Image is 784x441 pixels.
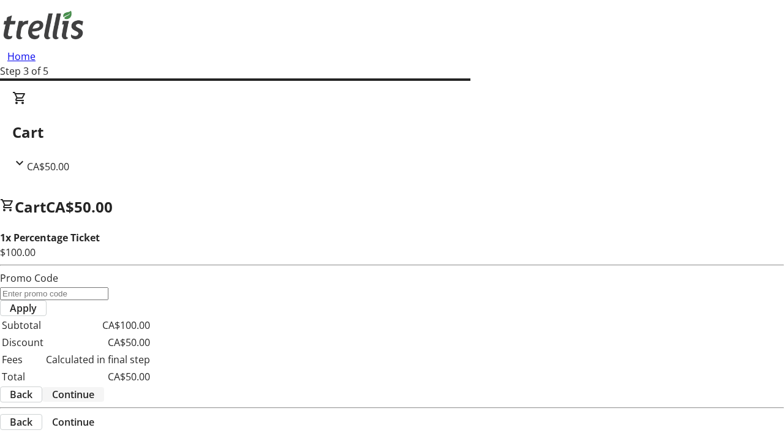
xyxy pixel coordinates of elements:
[27,160,69,173] span: CA$50.00
[42,415,104,429] button: Continue
[1,369,44,385] td: Total
[52,415,94,429] span: Continue
[12,91,772,174] div: CartCA$50.00
[46,197,113,217] span: CA$50.00
[1,352,44,367] td: Fees
[10,387,32,402] span: Back
[15,197,46,217] span: Cart
[10,415,32,429] span: Back
[12,121,772,143] h2: Cart
[45,369,151,385] td: CA$50.00
[1,317,44,333] td: Subtotal
[45,352,151,367] td: Calculated in final step
[10,301,37,315] span: Apply
[42,387,104,402] button: Continue
[1,334,44,350] td: Discount
[45,334,151,350] td: CA$50.00
[45,317,151,333] td: CA$100.00
[52,387,94,402] span: Continue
